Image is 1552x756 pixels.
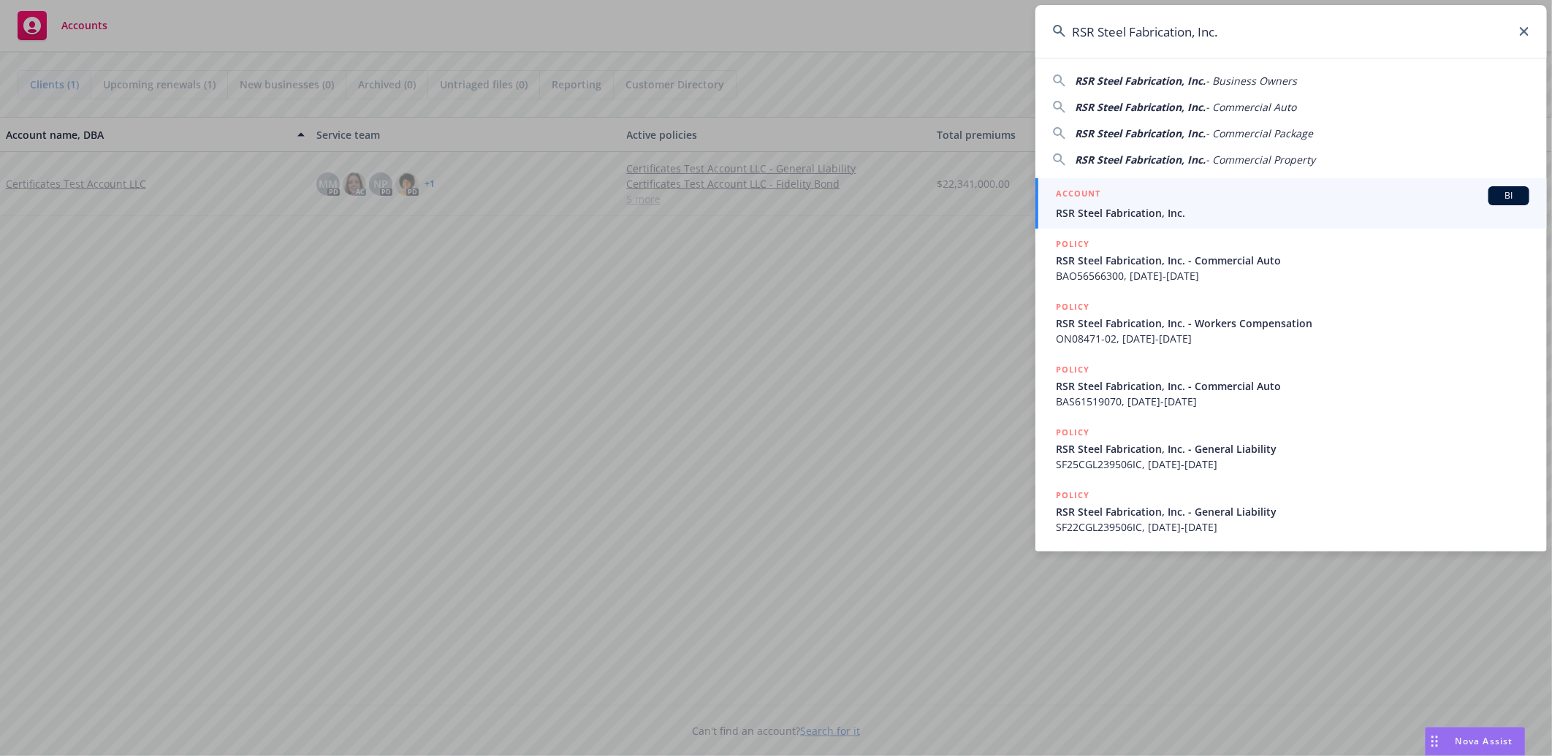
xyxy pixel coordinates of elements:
a: ACCOUNTBIRSR Steel Fabrication, Inc. [1035,178,1547,229]
span: RSR Steel Fabrication, Inc. - General Liability [1056,504,1529,519]
span: - Commercial Auto [1206,100,1296,114]
span: RSR Steel Fabrication, Inc. [1075,74,1206,88]
div: Drag to move [1426,728,1444,755]
span: - Commercial Package [1206,126,1313,140]
button: Nova Assist [1425,727,1526,756]
span: ON08471-02, [DATE]-[DATE] [1056,331,1529,346]
span: RSR Steel Fabrication, Inc. [1075,100,1206,114]
span: - Business Owners [1206,74,1297,88]
span: RSR Steel Fabrication, Inc. - Workers Compensation [1056,316,1529,331]
a: POLICYRSR Steel Fabrication, Inc. - Workers CompensationON08471-02, [DATE]-[DATE] [1035,291,1547,354]
span: RSR Steel Fabrication, Inc. - Commercial Auto [1056,253,1529,268]
span: RSR Steel Fabrication, Inc. [1056,205,1529,221]
h5: POLICY [1056,362,1089,377]
a: POLICYRSR Steel Fabrication, Inc. - Commercial AutoBAO56566300, [DATE]-[DATE] [1035,229,1547,291]
span: BI [1494,189,1524,202]
span: SF25CGL239506IC, [DATE]-[DATE] [1056,457,1529,472]
a: POLICYRSR Steel Fabrication, Inc. - General LiabilitySF25CGL239506IC, [DATE]-[DATE] [1035,417,1547,480]
span: RSR Steel Fabrication, Inc. [1075,126,1206,140]
span: RSR Steel Fabrication, Inc. - Commercial Auto [1056,378,1529,394]
a: POLICYRSR Steel Fabrication, Inc. - Commercial AutoBAS61519070, [DATE]-[DATE] [1035,354,1547,417]
span: SF22CGL239506IC, [DATE]-[DATE] [1056,519,1529,535]
input: Search... [1035,5,1547,58]
span: Nova Assist [1456,735,1513,747]
h5: ACCOUNT [1056,186,1100,204]
span: - Commercial Property [1206,153,1315,167]
h5: POLICY [1056,237,1089,251]
h5: POLICY [1056,425,1089,440]
h5: POLICY [1056,488,1089,503]
span: BAO56566300, [DATE]-[DATE] [1056,268,1529,283]
h5: POLICY [1056,299,1089,314]
span: RSR Steel Fabrication, Inc. - General Liability [1056,441,1529,457]
span: RSR Steel Fabrication, Inc. [1075,153,1206,167]
a: POLICYRSR Steel Fabrication, Inc. - General LiabilitySF22CGL239506IC, [DATE]-[DATE] [1035,480,1547,543]
span: BAS61519070, [DATE]-[DATE] [1056,394,1529,409]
